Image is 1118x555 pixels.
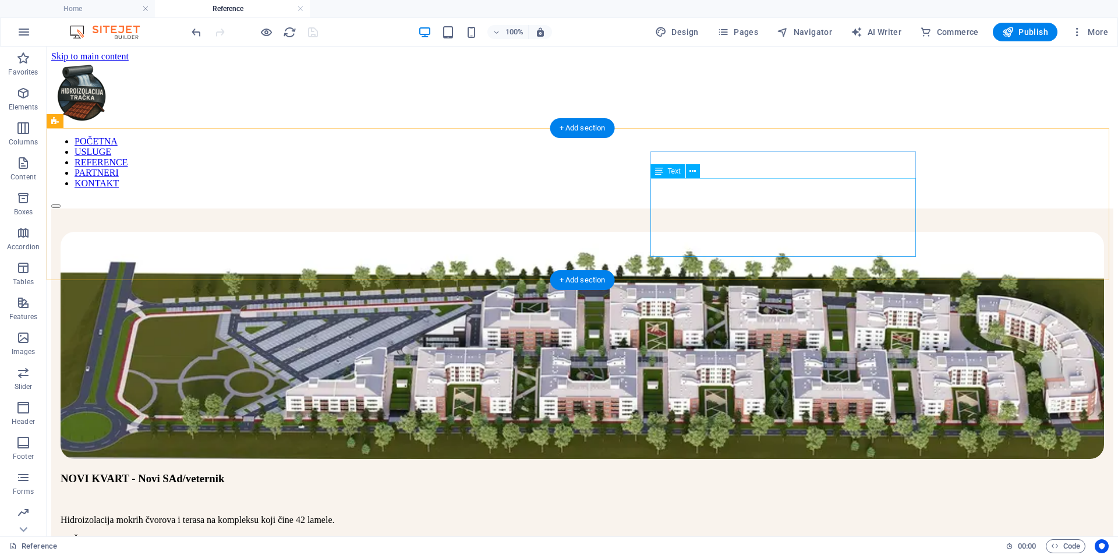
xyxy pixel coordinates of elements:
span: Navigator [777,26,832,38]
h4: Reference [155,2,310,15]
button: Click here to leave preview mode and continue editing [259,25,273,39]
span: More [1071,26,1108,38]
p: Forms [13,487,34,496]
span: Design [655,26,699,38]
div: + Add section [550,118,615,138]
div: Design (Ctrl+Alt+Y) [650,23,703,41]
button: Commerce [915,23,983,41]
h6: Session time [1006,539,1036,553]
p: Favorites [8,68,38,77]
span: Code [1051,539,1080,553]
button: More [1067,23,1113,41]
img: Editor Logo [67,25,154,39]
span: 00 00 [1018,539,1036,553]
span: AI Writer [851,26,901,38]
i: Reload page [283,26,296,39]
span: : [1026,542,1028,550]
button: Publish [993,23,1057,41]
button: Usercentrics [1095,539,1109,553]
button: AI Writer [846,23,906,41]
p: Slider [15,382,33,391]
p: Elements [9,102,38,112]
h6: 100% [505,25,523,39]
span: Commerce [920,26,979,38]
i: On resize automatically adjust zoom level to fit chosen device. [535,27,546,37]
button: reload [282,25,296,39]
p: Accordion [7,242,40,252]
i: Undo: Change text (Ctrl+Z) [190,26,203,39]
span: Pages [717,26,758,38]
span: Text [668,168,681,175]
a: Reference [9,539,57,553]
p: Header [12,417,35,426]
p: Footer [13,452,34,461]
p: Marketing [7,522,39,531]
button: Navigator [772,23,837,41]
button: Pages [713,23,763,41]
div: + Add section [550,270,615,290]
p: Content [10,172,36,182]
p: Tables [13,277,34,287]
button: 100% [487,25,529,39]
p: Images [12,347,36,356]
button: undo [189,25,203,39]
span: Publish [1002,26,1048,38]
button: Code [1046,539,1085,553]
button: Design [650,23,703,41]
p: Features [9,312,37,321]
p: Columns [9,137,38,147]
p: Boxes [14,207,33,217]
a: Skip to main content [5,5,82,15]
